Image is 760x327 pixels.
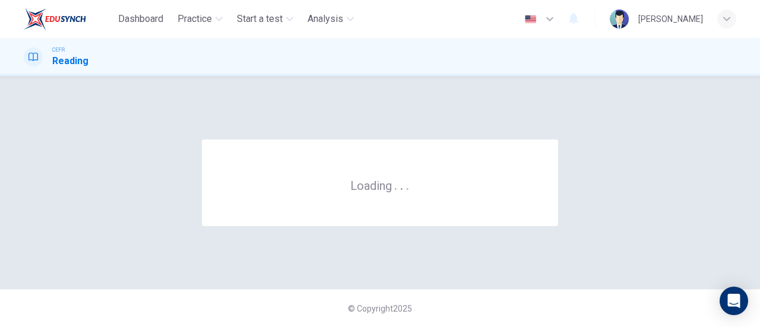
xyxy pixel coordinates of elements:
[178,12,212,26] span: Practice
[173,8,227,30] button: Practice
[406,174,410,194] h6: .
[638,12,703,26] div: [PERSON_NAME]
[237,12,283,26] span: Start a test
[52,46,65,54] span: CEFR
[232,8,298,30] button: Start a test
[394,174,398,194] h6: .
[350,177,410,193] h6: Loading
[400,174,404,194] h6: .
[113,8,168,30] button: Dashboard
[52,54,88,68] h1: Reading
[720,287,748,315] div: Open Intercom Messenger
[118,12,163,26] span: Dashboard
[303,8,359,30] button: Analysis
[610,9,629,28] img: Profile picture
[24,7,113,31] a: EduSynch logo
[348,304,412,313] span: © Copyright 2025
[24,7,86,31] img: EduSynch logo
[308,12,343,26] span: Analysis
[523,15,538,24] img: en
